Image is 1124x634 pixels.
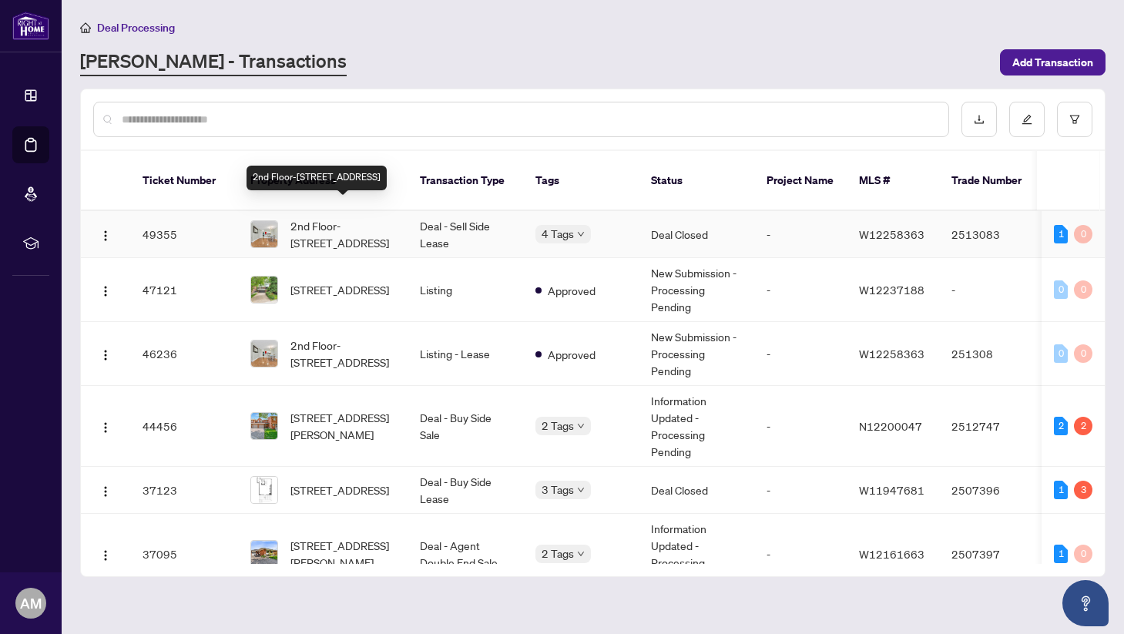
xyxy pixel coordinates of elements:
[130,514,238,595] td: 37095
[974,114,985,125] span: download
[577,422,585,430] span: down
[939,322,1047,386] td: 251308
[754,386,847,467] td: -
[639,322,754,386] td: New Submission - Processing Pending
[1054,280,1068,299] div: 0
[542,417,574,434] span: 2 Tags
[542,481,574,498] span: 3 Tags
[251,541,277,567] img: thumbnail-img
[754,467,847,514] td: -
[251,221,277,247] img: thumbnail-img
[859,483,924,497] span: W11947681
[408,151,523,211] th: Transaction Type
[1062,580,1109,626] button: Open asap
[542,225,574,243] span: 4 Tags
[99,285,112,297] img: Logo
[1074,417,1092,435] div: 2
[408,258,523,322] td: Listing
[939,151,1047,211] th: Trade Number
[639,467,754,514] td: Deal Closed
[754,211,847,258] td: -
[99,549,112,562] img: Logo
[130,467,238,514] td: 37123
[961,102,997,137] button: download
[548,346,596,363] span: Approved
[577,486,585,494] span: down
[290,281,389,298] span: [STREET_ADDRESS]
[754,322,847,386] td: -
[408,211,523,258] td: Deal - Sell Side Lease
[80,49,347,76] a: [PERSON_NAME] - Transactions
[130,211,238,258] td: 49355
[1074,481,1092,499] div: 3
[1054,344,1068,363] div: 0
[859,227,924,241] span: W12258363
[1022,114,1032,125] span: edit
[93,222,118,247] button: Logo
[290,337,395,371] span: 2nd Floor-[STREET_ADDRESS]
[130,322,238,386] td: 46236
[542,545,574,562] span: 2 Tags
[847,151,939,211] th: MLS #
[251,277,277,303] img: thumbnail-img
[523,151,639,211] th: Tags
[939,386,1047,467] td: 2512747
[577,230,585,238] span: down
[1057,102,1092,137] button: filter
[1000,49,1106,75] button: Add Transaction
[251,477,277,503] img: thumbnail-img
[238,151,408,211] th: Property Address
[93,277,118,302] button: Logo
[12,12,49,40] img: logo
[408,322,523,386] td: Listing - Lease
[1009,102,1045,137] button: edit
[408,514,523,595] td: Deal - Agent Double End Sale
[939,467,1047,514] td: 2507396
[97,21,175,35] span: Deal Processing
[1074,225,1092,243] div: 0
[290,481,389,498] span: [STREET_ADDRESS]
[93,341,118,366] button: Logo
[754,514,847,595] td: -
[859,547,924,561] span: W12161663
[859,347,924,361] span: W12258363
[130,258,238,322] td: 47121
[548,282,596,299] span: Approved
[1054,225,1068,243] div: 1
[99,485,112,498] img: Logo
[93,542,118,566] button: Logo
[408,467,523,514] td: Deal - Buy Side Lease
[1074,344,1092,363] div: 0
[1054,545,1068,563] div: 1
[20,592,42,614] span: AM
[939,211,1047,258] td: 2513083
[1074,545,1092,563] div: 0
[639,514,754,595] td: Information Updated - Processing Pending
[290,217,395,251] span: 2nd Floor-[STREET_ADDRESS]
[939,514,1047,595] td: 2507397
[99,349,112,361] img: Logo
[290,537,395,571] span: [STREET_ADDRESS][PERSON_NAME]
[577,550,585,558] span: down
[130,151,238,211] th: Ticket Number
[939,258,1047,322] td: -
[99,421,112,434] img: Logo
[1054,481,1068,499] div: 1
[1012,50,1093,75] span: Add Transaction
[247,166,387,190] div: 2nd Floor-[STREET_ADDRESS]
[130,386,238,467] td: 44456
[80,22,91,33] span: home
[859,283,924,297] span: W12237188
[639,151,754,211] th: Status
[99,230,112,242] img: Logo
[93,478,118,502] button: Logo
[93,414,118,438] button: Logo
[1069,114,1080,125] span: filter
[639,386,754,467] td: Information Updated - Processing Pending
[754,151,847,211] th: Project Name
[859,419,922,433] span: N12200047
[639,258,754,322] td: New Submission - Processing Pending
[408,386,523,467] td: Deal - Buy Side Sale
[1054,417,1068,435] div: 2
[251,340,277,367] img: thumbnail-img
